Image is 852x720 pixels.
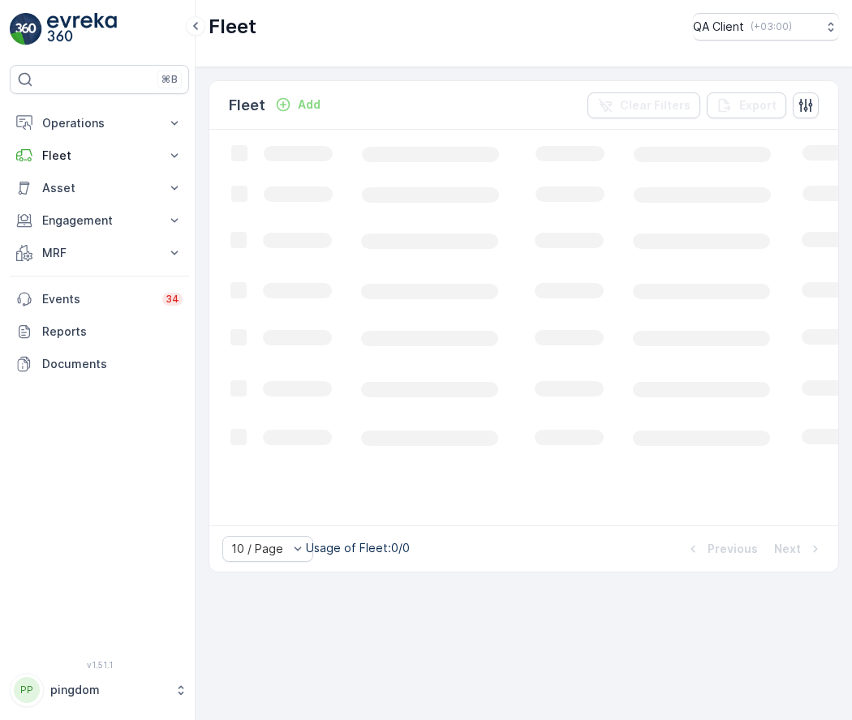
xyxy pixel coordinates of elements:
[10,204,189,237] button: Engagement
[683,539,759,559] button: Previous
[42,356,183,372] p: Documents
[10,139,189,172] button: Fleet
[161,73,178,86] p: ⌘B
[587,92,700,118] button: Clear Filters
[47,13,117,45] img: logo_light-DOdMpM7g.png
[10,673,189,707] button: PPpingdom
[620,97,691,114] p: Clear Filters
[10,107,189,139] button: Operations
[10,315,189,348] a: Reports
[693,19,744,35] p: QA Client
[707,92,786,118] button: Export
[739,97,777,114] p: Export
[209,14,256,40] p: Fleet
[42,212,157,229] p: Engagement
[10,660,189,670] span: v 1.51.1
[10,172,189,204] button: Asset
[42,148,157,164] p: Fleet
[10,348,189,380] a: Documents
[14,677,40,703] div: PP
[10,13,42,45] img: logo
[10,283,189,315] a: Events34
[774,541,801,557] p: Next
[42,180,157,196] p: Asset
[269,95,327,114] button: Add
[42,324,183,340] p: Reports
[42,291,153,307] p: Events
[50,682,166,698] p: pingdom
[751,20,792,33] p: ( +03:00 )
[42,245,157,261] p: MRF
[772,539,825,559] button: Next
[306,540,410,556] p: Usage of Fleet : 0/0
[693,13,839,41] button: QA Client(+03:00)
[10,237,189,269] button: MRF
[298,96,321,113] p: Add
[42,115,157,131] p: Operations
[166,293,179,306] p: 34
[708,541,758,557] p: Previous
[229,94,265,117] p: Fleet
